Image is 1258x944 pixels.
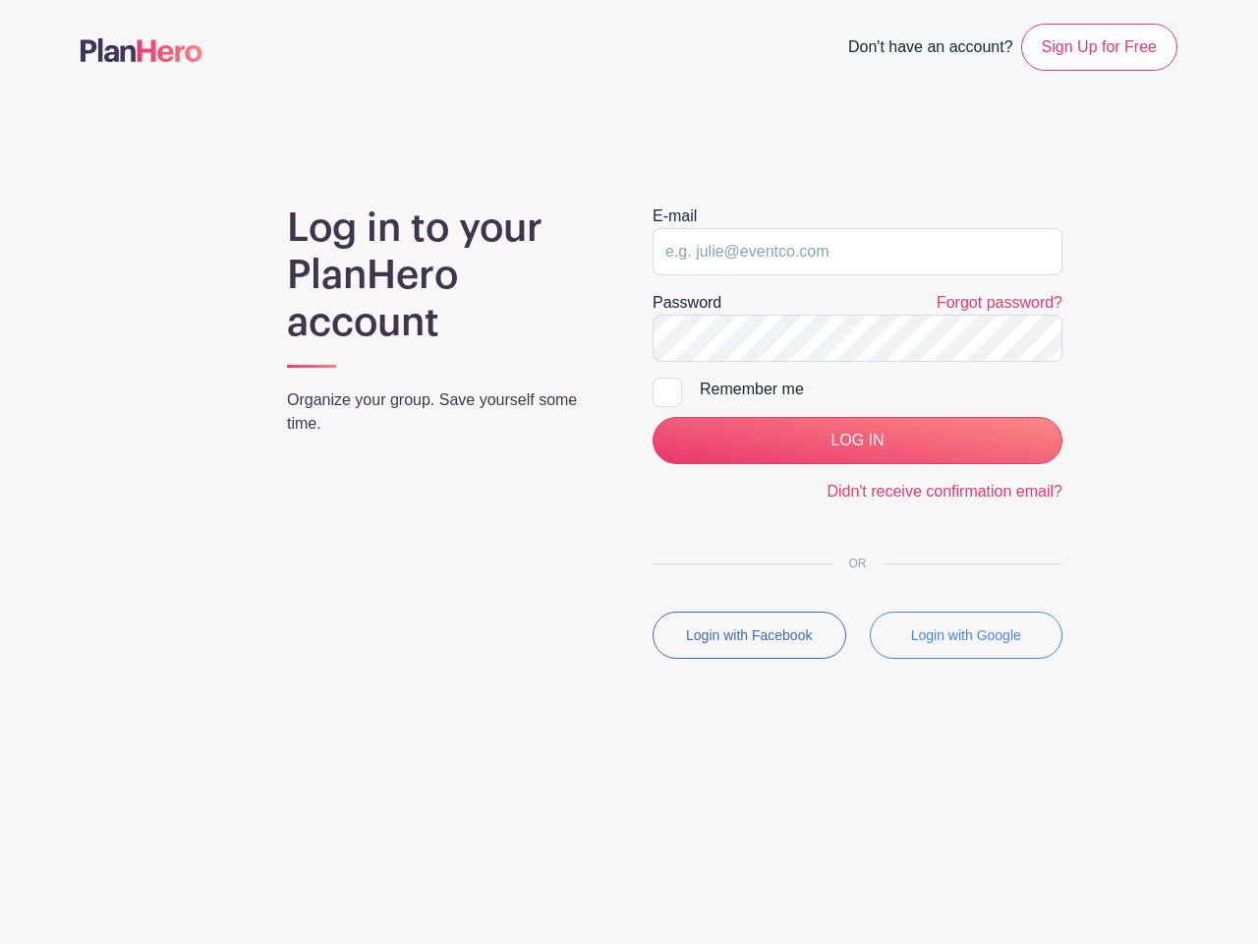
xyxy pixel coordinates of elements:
input: LOG IN [653,417,1062,464]
label: Password [653,291,721,315]
img: logo-507f7623f17ff9eddc593b1ce0a138ce2505c220e1c5a4e2b4648c50719b7d32.svg [81,38,202,62]
button: Login with Google [870,612,1063,659]
small: Login with Facebook [686,627,812,643]
div: Remember me [700,378,1062,401]
span: OR [833,557,883,570]
h1: Log in to your PlanHero account [287,205,605,346]
a: Didn't receive confirmation email? [827,483,1062,500]
p: Organize your group. Save yourself some time. [287,388,605,436]
a: Sign Up for Free [1021,24,1177,71]
span: Don't have an account? [848,28,1013,71]
small: Login with Google [911,627,1021,643]
input: e.g. julie@eventco.com [653,228,1062,275]
button: Login with Facebook [653,612,846,659]
a: Forgot password? [937,294,1062,311]
label: E-mail [653,205,697,228]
